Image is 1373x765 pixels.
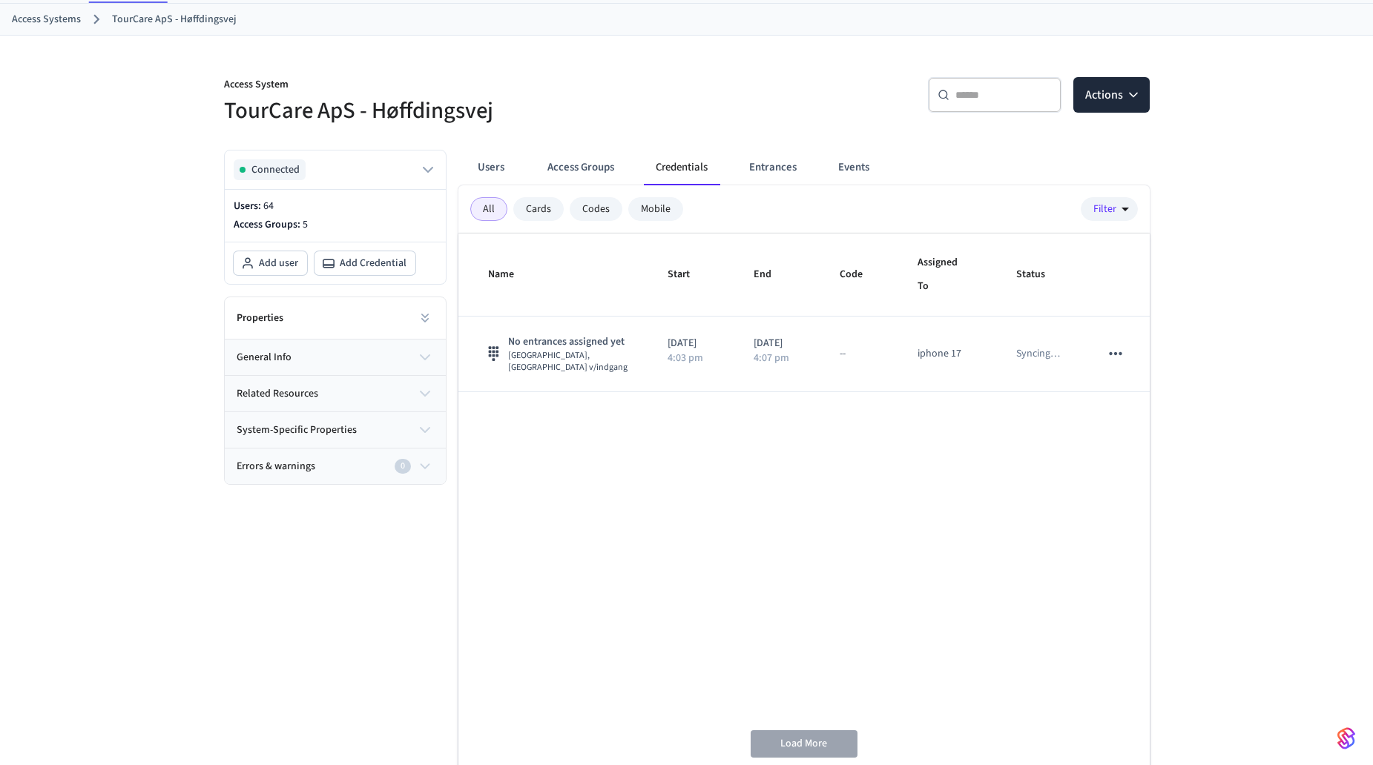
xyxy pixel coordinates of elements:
button: Users [464,150,518,185]
span: Name [488,263,533,286]
button: Add Credential [315,251,415,275]
div: iphone 17 [918,346,961,362]
span: general info [237,350,292,365]
span: End [754,263,791,286]
button: Events [826,150,881,185]
button: Entrances [737,150,809,185]
button: system-specific properties [225,412,446,448]
span: [GEOGRAPHIC_DATA], [GEOGRAPHIC_DATA] v/indgang [508,350,632,374]
span: Add user [259,256,298,271]
p: [DATE] [668,336,718,351]
div: Mobile [628,197,683,221]
img: SeamLogoGradient.69752ec5.svg [1337,726,1355,750]
div: Codes [570,197,622,221]
span: Start [668,263,709,286]
div: All [470,197,507,221]
span: Status [1016,263,1064,286]
span: system-specific properties [237,423,357,438]
button: related resources [225,376,446,411]
div: -- [840,346,846,362]
button: Errors & warnings0 [225,448,446,484]
table: sticky table [458,234,1150,392]
button: Load More [751,730,857,758]
div: 0 [395,459,411,474]
span: Errors & warnings [237,459,315,474]
button: Add user [234,251,307,275]
p: [DATE] [754,336,804,351]
p: Access Groups: [234,217,437,233]
button: general info [225,340,446,375]
span: No entrances assigned yet [508,334,632,350]
p: Users: [234,199,437,214]
button: Access Groups [536,150,626,185]
p: Syncing … [1016,346,1060,362]
span: Load More [780,736,827,751]
button: Filter [1081,197,1138,221]
a: Access Systems [12,12,81,27]
span: related resources [237,386,318,402]
span: Connected [251,162,300,177]
p: 4:03 pm [668,353,703,363]
p: Access System [224,77,678,96]
button: Actions [1073,77,1150,113]
div: Cards [513,197,564,221]
button: Connected [234,159,437,180]
span: Add Credential [340,256,406,271]
span: 5 [303,217,308,232]
span: 64 [263,199,274,213]
span: Assigned To [918,251,981,298]
p: 4:07 pm [754,353,789,363]
h2: Properties [237,311,283,325]
button: Credentials [644,150,720,185]
a: TourCare ApS - Høffdingsvej [112,12,237,27]
span: Code [840,263,882,286]
h5: TourCare ApS - Høffdingsvej [224,96,678,126]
